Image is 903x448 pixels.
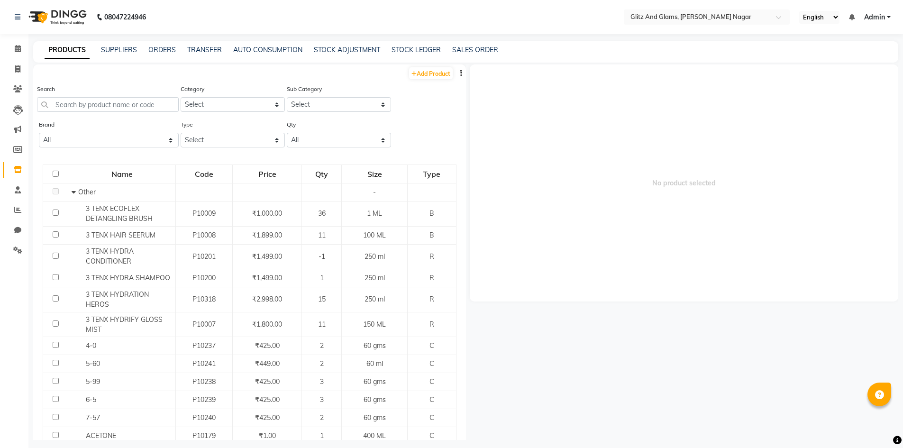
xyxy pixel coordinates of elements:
[255,413,280,422] span: ₹425.00
[192,395,216,404] span: P10239
[192,295,216,303] span: P10318
[37,97,179,112] input: Search by product name or code
[192,274,216,282] span: P10200
[252,320,282,329] span: ₹1,800.00
[192,252,216,261] span: P10201
[320,431,324,440] span: 1
[320,341,324,350] span: 2
[365,274,385,282] span: 250 ml
[864,12,885,22] span: Admin
[255,341,280,350] span: ₹425.00
[192,341,216,350] span: P10237
[364,341,386,350] span: 60 gms
[192,231,216,239] span: P10008
[429,341,434,350] span: C
[318,209,326,218] span: 36
[86,204,153,223] span: 3 TENX ECOFLEX DETANGLING BRUSH
[429,274,434,282] span: R
[429,252,434,261] span: R
[86,377,100,386] span: 5-99
[86,247,134,265] span: 3 TENX HYDRA CONDITIONER
[252,231,282,239] span: ₹1,899.00
[255,359,280,368] span: ₹449.00
[409,67,453,79] a: Add Product
[86,290,149,309] span: 3 TENX HYDRATION HEROS
[429,209,434,218] span: B
[365,252,385,261] span: 250 ml
[181,85,204,93] label: Category
[363,320,386,329] span: 150 ML
[320,377,324,386] span: 3
[37,85,55,93] label: Search
[255,395,280,404] span: ₹425.00
[363,431,386,440] span: 400 ML
[45,42,90,59] a: PRODUCTS
[192,359,216,368] span: P10241
[373,188,376,196] span: -
[320,359,324,368] span: 2
[181,120,193,129] label: Type
[320,395,324,404] span: 3
[342,165,407,183] div: Size
[86,231,155,239] span: 3 TENX HAIR SEERUM
[364,377,386,386] span: 60 gms
[392,46,441,54] a: STOCK LEDGER
[252,209,282,218] span: ₹1,000.00
[429,395,434,404] span: C
[39,120,55,129] label: Brand
[365,295,385,303] span: 250 ml
[148,46,176,54] a: ORDERS
[363,231,386,239] span: 100 ML
[86,274,170,282] span: 3 TENX HYDRA SHAMPOO
[24,4,89,30] img: logo
[192,320,216,329] span: P10007
[408,165,455,183] div: Type
[192,377,216,386] span: P10238
[429,413,434,422] span: C
[176,165,232,183] div: Code
[104,4,146,30] b: 08047224946
[320,274,324,282] span: 1
[101,46,137,54] a: SUPPLIERS
[287,120,296,129] label: Qty
[429,359,434,368] span: C
[252,295,282,303] span: ₹2,998.00
[259,431,276,440] span: ₹1.00
[470,64,899,302] span: No product selected
[233,46,302,54] a: AUTO CONSUMPTION
[318,320,326,329] span: 11
[429,431,434,440] span: C
[429,320,434,329] span: R
[429,295,434,303] span: R
[318,231,326,239] span: 11
[302,165,341,183] div: Qty
[429,377,434,386] span: C
[364,395,386,404] span: 60 gms
[233,165,301,183] div: Price
[86,395,96,404] span: 6-5
[452,46,498,54] a: SALES ORDER
[252,274,282,282] span: ₹1,499.00
[192,431,216,440] span: P10179
[320,413,324,422] span: 2
[366,359,383,368] span: 60 ml
[429,231,434,239] span: B
[319,252,325,261] span: -1
[86,431,116,440] span: ACETONE
[187,46,222,54] a: TRANSFER
[255,377,280,386] span: ₹425.00
[86,315,163,334] span: 3 TENX HYDRIFY GLOSS MIST
[78,188,96,196] span: Other
[86,341,96,350] span: 4-0
[314,46,380,54] a: STOCK ADJUSTMENT
[252,252,282,261] span: ₹1,499.00
[86,359,100,368] span: 5-60
[192,209,216,218] span: P10009
[863,410,894,439] iframe: chat widget
[367,209,382,218] span: 1 ML
[86,413,100,422] span: 7-57
[192,413,216,422] span: P10240
[70,165,175,183] div: Name
[364,413,386,422] span: 60 gms
[318,295,326,303] span: 15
